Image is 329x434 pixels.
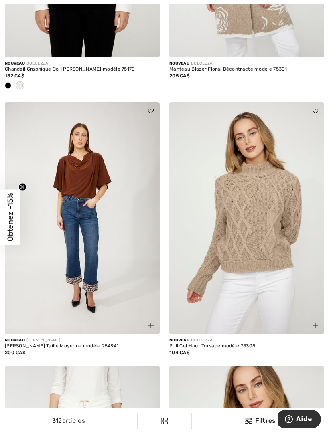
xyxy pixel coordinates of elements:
[5,337,160,343] div: [PERSON_NAME]
[5,338,25,343] span: Nouveau
[313,323,318,328] img: plus_v2.svg
[5,67,160,72] div: Chandail Graphique Col [PERSON_NAME] modèle 75170
[169,338,189,343] span: Nouveau
[169,350,190,355] span: 104 CA$
[161,418,168,424] img: Filtres
[313,109,318,113] img: heart_black_full.svg
[5,73,24,79] span: 152 CA$
[169,337,324,343] div: DOLCEZZA
[148,109,154,113] img: heart_black_full.svg
[2,79,14,93] div: Black
[18,183,26,191] button: Close teaser
[5,343,160,349] div: [PERSON_NAME] Taille Moyenne modèle 254941
[169,67,324,72] div: Manteau Blazer Floral Décontracté modèle 75301
[5,61,25,66] span: Nouveau
[5,350,26,355] span: 200 CA$
[169,61,189,66] span: Nouveau
[169,61,324,67] div: DOLCEZZA
[5,61,160,67] div: DOLCEZZA
[14,79,26,93] div: Off-white
[169,343,324,349] div: Pull Col Haut Torsadé modèle 75305
[6,193,15,241] span: Obtenez -15%
[169,102,324,334] img: Pull Col Haut Torsadé modèle 75305. Taupe
[245,418,252,424] img: Filtres
[278,410,321,430] iframe: Ouvre un widget dans lequel vous pouvez trouver plus d’informations
[169,73,190,79] span: 205 CA$
[5,102,160,334] img: Jean Léopard Taille Moyenne modèle 254941. Bleu
[197,416,324,426] div: Filtres
[148,323,154,328] img: plus_v2.svg
[52,417,62,424] span: 312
